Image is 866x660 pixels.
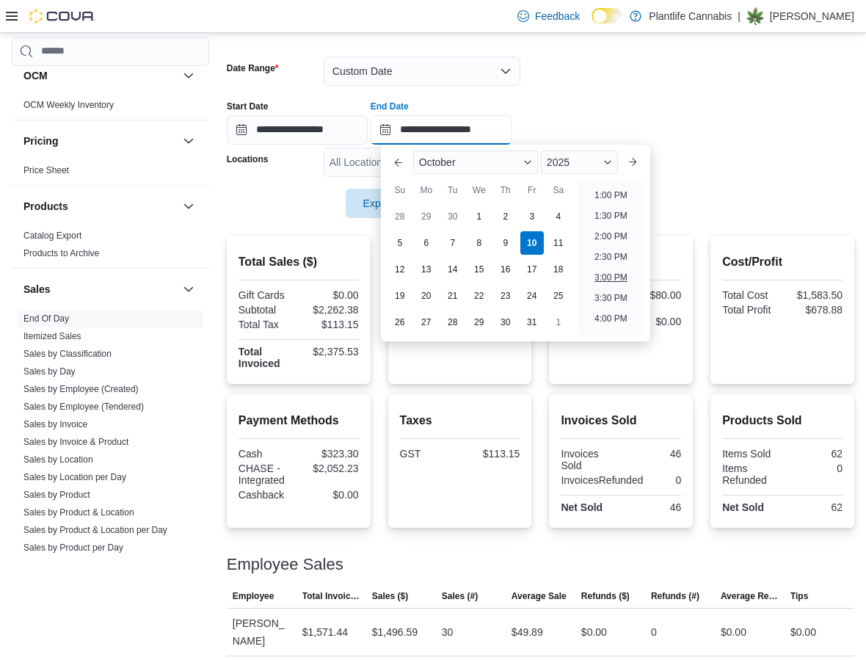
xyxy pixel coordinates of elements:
[239,253,359,271] h2: Total Sales ($)
[561,501,603,513] strong: Net Sold
[415,258,438,281] div: day-13
[621,151,644,174] button: Next month
[520,178,544,202] div: Fr
[722,304,779,316] div: Total Profit
[23,247,99,259] span: Products to Archive
[23,248,99,258] a: Products to Archive
[372,623,418,641] div: $1,496.59
[23,454,93,465] span: Sales by Location
[722,501,764,513] strong: Net Sold
[624,448,681,460] div: 46
[624,289,681,301] div: -$80.00
[23,134,177,148] button: Pricing
[441,258,465,281] div: day-14
[722,448,779,460] div: Items Sold
[738,7,741,25] p: |
[651,590,699,602] span: Refunds (#)
[23,419,87,429] a: Sales by Invoice
[346,189,428,218] button: Export
[239,463,296,486] div: CHASE - Integrated
[371,115,512,145] input: Press the down key to enter a popover containing a calendar. Press the escape key to close the po...
[722,463,779,486] div: Items Refunded
[23,313,69,324] a: End Of Day
[400,412,520,429] h2: Taxes
[388,258,412,281] div: day-12
[23,330,81,342] span: Itemized Sales
[722,289,779,301] div: Total Cost
[561,412,681,429] h2: Invoices Sold
[12,96,209,120] div: OCM
[227,609,296,656] div: [PERSON_NAME]
[388,231,412,255] div: day-5
[180,197,197,215] button: Products
[12,162,209,185] div: Pricing
[239,448,296,460] div: Cash
[12,310,209,562] div: Sales
[23,383,139,395] span: Sales by Employee (Created)
[746,7,764,25] div: Jesse Thurston
[23,68,177,83] button: OCM
[494,178,517,202] div: Th
[388,178,412,202] div: Su
[372,590,408,602] span: Sales ($)
[23,331,81,341] a: Itemized Sales
[722,253,843,271] h2: Cost/Profit
[23,454,93,465] a: Sales by Location
[441,178,465,202] div: Tu
[541,151,618,174] div: Button. Open the year selector. 2025 is currently selected.
[561,474,643,486] div: InvoicesRefunded
[589,289,633,307] li: 3:30 PM
[512,590,567,602] span: Average Sale
[23,401,144,413] span: Sales by Employee (Tendered)
[649,7,732,25] p: Plantlife Cannabis
[415,178,438,202] div: Mo
[785,501,843,513] div: 62
[23,542,123,554] span: Sales by Product per Day
[494,258,517,281] div: day-16
[23,437,128,447] a: Sales by Invoice & Product
[302,489,359,501] div: $0.00
[23,313,69,324] span: End Of Day
[23,472,126,482] a: Sales by Location per Day
[520,284,544,308] div: day-24
[649,474,681,486] div: 0
[494,284,517,308] div: day-23
[23,199,177,214] button: Products
[23,282,51,297] h3: Sales
[512,623,543,641] div: $49.89
[535,9,580,23] span: Feedback
[23,436,128,448] span: Sales by Invoice & Product
[467,311,491,334] div: day-29
[592,8,622,23] input: Dark Mode
[589,310,633,327] li: 4:00 PM
[547,258,570,281] div: day-18
[23,471,126,483] span: Sales by Location per Day
[441,205,465,228] div: day-30
[23,507,134,518] span: Sales by Product & Location
[388,311,412,334] div: day-26
[23,366,76,377] a: Sales by Day
[23,134,58,148] h3: Pricing
[23,231,81,241] a: Catalog Export
[302,289,359,301] div: $0.00
[302,623,348,641] div: $1,571.44
[23,165,69,175] a: Price Sheet
[180,67,197,84] button: OCM
[494,311,517,334] div: day-30
[589,207,633,225] li: 1:30 PM
[467,178,491,202] div: We
[441,231,465,255] div: day-7
[415,205,438,228] div: day-29
[23,68,48,83] h3: OCM
[388,284,412,308] div: day-19
[302,590,360,602] span: Total Invoiced
[239,489,296,501] div: Cashback
[400,448,457,460] div: GST
[785,448,843,460] div: 62
[302,346,359,358] div: $2,375.53
[23,99,114,111] span: OCM Weekly Inventory
[467,231,491,255] div: day-8
[23,282,177,297] button: Sales
[239,319,296,330] div: Total Tax
[415,284,438,308] div: day-20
